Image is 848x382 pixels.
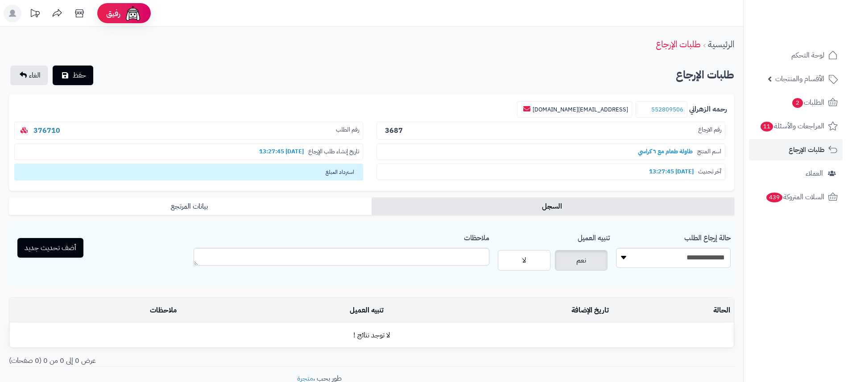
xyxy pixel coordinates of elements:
[180,298,387,323] td: تنبيه العميل
[676,66,734,84] h2: طلبات الإرجاع
[73,70,86,81] span: حفظ
[576,255,586,266] span: نعم
[17,238,83,258] button: أضف تحديث جديد
[578,229,610,243] label: تنبيه العميل
[789,144,824,156] span: طلبات الإرجاع
[684,229,731,243] label: حالة إرجاع الطلب
[53,66,93,85] button: حفظ
[791,49,824,62] span: لوحة التحكم
[698,126,721,136] span: رقم الارجاع
[10,66,48,85] a: الغاء
[633,147,697,156] b: طاولة طعام مع ٦ كراسي
[522,255,526,266] span: لا
[651,105,683,114] a: 552809506
[765,191,824,203] span: السلات المتروكة
[645,167,698,176] b: [DATE] 13:27:45
[24,4,46,25] a: تحديثات المنصة
[749,45,843,66] a: لوحة التحكم
[749,92,843,113] a: الطلبات2
[749,163,843,184] a: العملاء
[791,96,824,109] span: الطلبات
[308,148,359,156] span: تاريخ إنشاء طلب الإرجاع
[806,167,823,180] span: العملاء
[9,323,734,348] td: لا توجد نتائج !
[697,148,721,156] span: اسم المنتج
[387,298,612,323] td: تاريخ الإضافة
[689,104,727,115] b: رحمه الزهراني
[749,186,843,208] a: السلات المتروكة439
[9,197,372,215] a: بيانات المرتجع
[372,197,734,215] a: السجل
[766,193,782,202] span: 439
[749,115,843,137] a: المراجعات والأسئلة11
[792,98,803,108] span: 2
[33,125,60,136] a: 376710
[533,105,628,114] a: [EMAIL_ADDRESS][DOMAIN_NAME]
[698,168,721,176] span: آخر تحديث
[9,298,180,323] td: ملاحظات
[124,4,142,22] img: ai-face.png
[775,73,824,85] span: الأقسام والمنتجات
[106,8,120,19] span: رفيق
[612,298,734,323] td: الحالة
[255,147,308,156] b: [DATE] 13:27:45
[761,122,773,131] span: 11
[29,70,41,81] span: الغاء
[336,126,359,136] span: رقم الطلب
[760,120,824,132] span: المراجعات والأسئلة
[656,37,701,51] a: طلبات الإرجاع
[464,229,489,243] label: ملاحظات
[385,125,403,136] b: 3687
[749,139,843,160] a: طلبات الإرجاع
[708,37,734,51] a: الرئيسية
[14,164,363,181] span: استرداد المبلغ
[2,356,372,366] div: عرض 0 إلى 0 من 0 (0 صفحات)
